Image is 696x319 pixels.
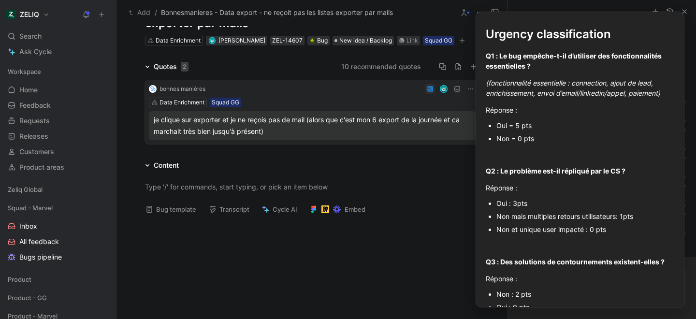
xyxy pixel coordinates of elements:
[4,114,112,128] a: Requests
[4,83,112,97] a: Home
[4,98,112,113] a: Feedback
[4,160,112,174] a: Product areas
[496,223,674,236] p: Non et unique user impacté : 0 pts
[4,250,112,264] a: Bugs pipeline
[154,61,188,72] div: Quotes
[486,52,663,70] strong: Q1 : Le bug empêche-t-il d’utiliser des fonctionnalités essentielles ?
[181,62,188,72] div: 2
[486,22,674,47] h1: Urgency classification
[19,221,37,231] span: Inbox
[307,36,330,45] div: 🪲Bug
[4,145,112,159] a: Customers
[154,114,471,137] div: je clique sur exporter et je ne reçois pas de mail (alors que c'est mon 6 export de la journée et...
[309,36,328,45] div: Bug
[339,36,392,45] span: New idea / Backlog
[8,203,53,213] span: Squad - Marvel
[4,182,112,197] div: Zeliq Global
[4,182,112,200] div: Zeliq Global
[20,10,39,19] h1: ZELIQ
[155,7,157,18] span: /
[486,180,674,196] p: Réponse :
[159,98,204,107] div: Data Enrichment
[406,36,418,45] div: Link
[425,36,452,45] div: Squad GG
[341,61,421,72] button: 10 recommended quotes
[126,7,153,18] button: Add
[496,210,674,223] p: Non mais multiples retours utilisateurs: 1pts
[8,67,41,76] span: Workspace
[210,38,215,43] img: avatar
[4,272,112,290] div: Product
[4,234,112,249] a: All feedback
[141,159,183,171] div: Content
[4,44,112,59] a: Ask Cycle
[154,159,179,171] div: Content
[19,147,54,157] span: Customers
[305,203,370,216] button: Embed
[496,288,674,301] p: Non : 2 pts
[161,7,393,18] span: Bonnesmanieres - Data export - ne reçoit pas les listes exporter par mails
[141,203,201,216] button: Bug template
[486,271,674,287] p: Réponse :
[19,252,62,262] span: Bugs pipeline
[8,275,31,284] span: Product
[272,36,303,45] div: ZEL-14607
[19,237,59,246] span: All feedback
[4,129,112,144] a: Releases
[309,38,315,43] img: 🪲
[258,203,302,216] button: Cycle AI
[159,84,205,94] div: bonnes manières
[496,132,674,145] p: Non = 0 pts
[486,79,660,97] em: (fonctionnalité essentielle : connection, ajout de lead, enrichissement, envoi d’email/linkedin/a...
[149,85,157,93] img: logo
[4,201,112,215] div: Squad - Marvel
[4,290,112,305] div: Product - GG
[4,201,112,264] div: Squad - MarvelInboxAll feedbackBugs pipeline
[19,162,64,172] span: Product areas
[19,30,42,42] span: Search
[8,185,43,194] span: Zeliq Global
[19,116,50,126] span: Requests
[496,197,674,210] p: Oui : 3pts
[333,36,394,45] div: New idea / Backlog
[6,10,16,19] img: ZELIQ
[4,219,112,233] a: Inbox
[4,290,112,308] div: Product - GG
[4,64,112,79] div: Workspace
[486,167,625,175] strong: Q2 : Le problème est-il répliqué par le CS ?
[8,293,47,303] span: Product - GG
[19,101,51,110] span: Feedback
[4,8,52,21] button: ZELIQZELIQ
[218,37,265,44] span: [PERSON_NAME]
[486,258,665,266] strong: Q3 : Des solutions de contournements existent-elles ?
[212,98,239,107] div: Squad GG
[204,203,254,216] button: Transcript
[19,85,38,95] span: Home
[496,301,674,314] p: Oui : 0 pts
[19,46,52,58] span: Ask Cycle
[486,102,674,118] p: Réponse :
[4,272,112,287] div: Product
[156,36,201,45] div: Data Enrichment
[496,119,674,132] p: Oui = 5 pts
[440,86,447,92] img: avatar
[141,61,192,72] div: Quotes2
[4,29,112,43] div: Search
[19,131,48,141] span: Releases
